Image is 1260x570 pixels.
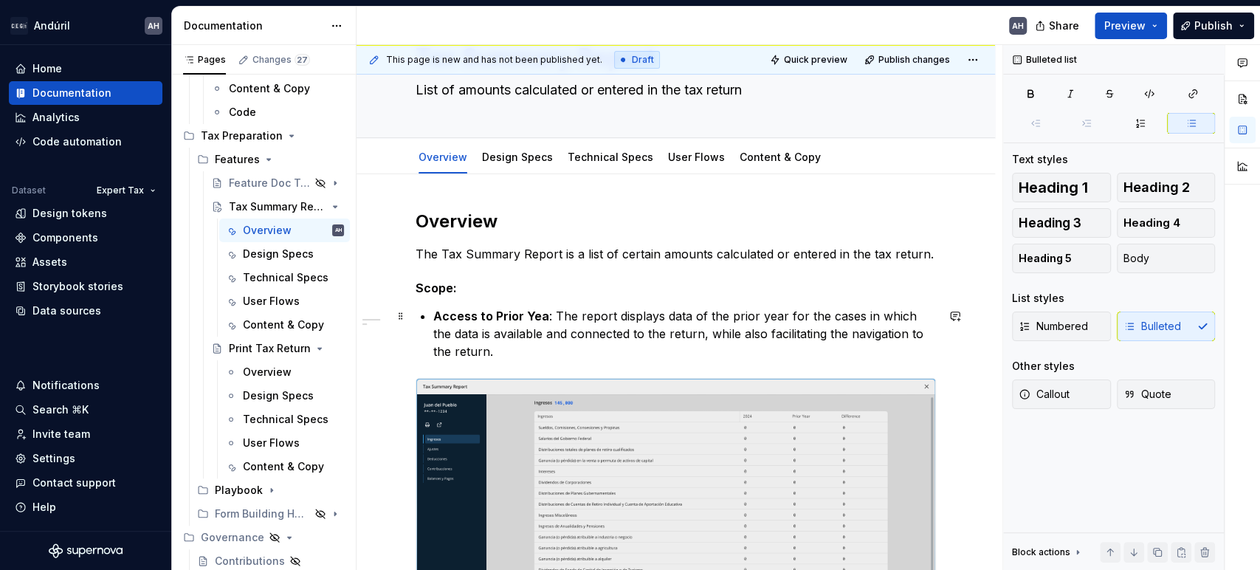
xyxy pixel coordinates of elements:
span: Heading 5 [1019,251,1072,266]
div: Design Specs [243,247,314,261]
div: Overview [243,223,292,238]
strong: Access to Prior Yea [433,309,549,323]
div: Design tokens [32,206,107,221]
div: Content & Copy [734,141,827,172]
button: AndúrilAH [3,10,168,41]
div: Tax Preparation [201,128,283,143]
span: Heading 4 [1123,216,1180,230]
div: Search ⌘K [32,402,89,417]
p: The Tax Summary Report is a list of certain amounts calculated or entered in the tax return. [416,245,936,263]
div: Overview [243,365,292,380]
div: Technical Specs [243,270,328,285]
div: Governance [201,530,264,545]
div: Documentation [32,86,111,100]
button: Help [9,495,162,519]
div: Design Specs [476,141,559,172]
button: Quick preview [765,49,854,70]
span: Preview [1104,18,1146,33]
div: Print Tax Return [229,341,311,356]
div: Overview [413,141,473,172]
div: Feature Doc Template [229,176,310,190]
div: Storybook stories [32,279,123,294]
div: Notifications [32,378,100,393]
span: This page is new and has not been published yet. [386,54,602,66]
a: Code automation [9,130,162,154]
a: Settings [9,447,162,470]
div: Code automation [32,134,122,149]
button: Contact support [9,471,162,495]
div: Documentation [184,18,323,33]
div: Governance [177,526,350,549]
div: Analytics [32,110,80,125]
a: Technical Specs [219,408,350,431]
span: Heading 3 [1019,216,1081,230]
button: Preview [1095,13,1167,39]
div: Pages [183,54,226,66]
h2: Overview [416,210,936,233]
a: Code [205,100,350,124]
div: Other styles [1012,359,1075,374]
span: 27 [295,54,310,66]
div: Content & Copy [243,317,324,332]
div: Assets [32,255,67,269]
div: Text styles [1012,152,1068,167]
div: Tax Preparation [177,124,350,148]
button: Numbered [1012,312,1111,341]
a: Invite team [9,422,162,446]
button: Publish [1173,13,1254,39]
div: User Flows [243,436,300,450]
a: Content & Copy [740,151,821,163]
img: 572984b3-56a8-419d-98bc-7b186c70b928.png [10,17,28,35]
div: Andúril [34,18,70,33]
span: Quote [1123,387,1171,402]
a: User Flows [668,151,725,163]
span: Draft [632,54,654,66]
div: Design Specs [243,388,314,403]
div: Settings [32,451,75,466]
textarea: List of amounts calculated or entered in the tax return [413,78,933,102]
a: Technical Specs [568,151,653,163]
a: Print Tax Return [205,337,350,360]
div: Form Building Handbook [215,507,310,521]
a: Feature Doc Template [205,171,350,195]
button: Heading 1 [1012,173,1111,202]
div: Code [229,105,256,120]
a: Design tokens [9,202,162,225]
div: Contact support [32,475,116,490]
div: Content & Copy [243,459,324,474]
div: Help [32,500,56,515]
div: Dataset [12,185,46,196]
a: User Flows [219,431,350,455]
button: Heading 4 [1117,208,1216,238]
div: Technical Specs [562,141,659,172]
span: Expert Tax [97,185,144,196]
div: AH [335,223,342,238]
a: Home [9,57,162,80]
div: AH [148,20,159,32]
a: Technical Specs [219,266,350,289]
div: User Flows [243,294,300,309]
span: Heading 2 [1123,180,1190,195]
div: Technical Specs [243,412,328,427]
div: Form Building Handbook [191,502,350,526]
a: Documentation [9,81,162,105]
div: Home [32,61,62,76]
div: Changes [252,54,310,66]
div: List styles [1012,291,1064,306]
a: Design Specs [219,242,350,266]
div: Contributions [215,554,285,569]
span: Share [1049,18,1079,33]
a: Overview [419,151,467,163]
a: Content & Copy [205,77,350,100]
a: Design Specs [482,151,553,163]
span: Publish [1194,18,1233,33]
div: Playbook [215,483,263,498]
div: AH [1012,20,1024,32]
svg: Supernova Logo [49,543,123,558]
a: Content & Copy [219,455,350,478]
a: Content & Copy [219,313,350,337]
a: Data sources [9,299,162,323]
button: Body [1117,244,1216,273]
div: Components [32,230,98,245]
